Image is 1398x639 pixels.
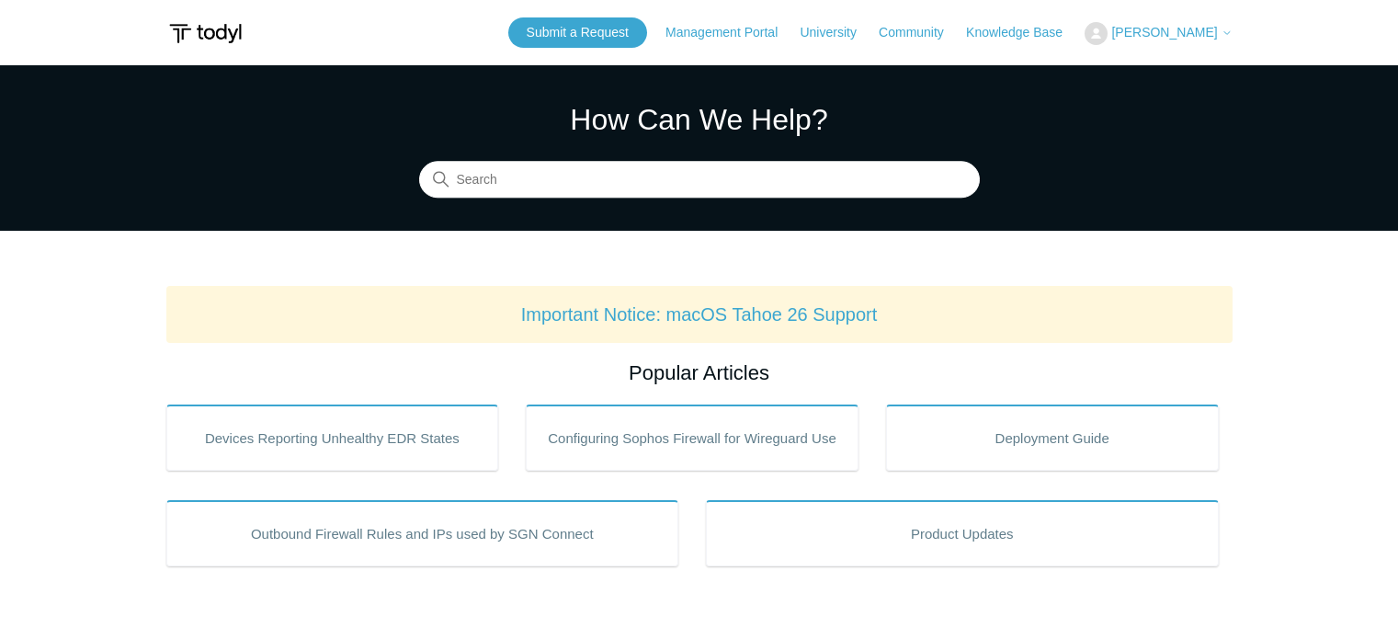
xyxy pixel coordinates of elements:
[879,23,962,42] a: Community
[508,17,647,48] a: Submit a Request
[526,405,858,471] a: Configuring Sophos Firewall for Wireguard Use
[966,23,1081,42] a: Knowledge Base
[1111,25,1217,40] span: [PERSON_NAME]
[166,500,679,566] a: Outbound Firewall Rules and IPs used by SGN Connect
[706,500,1219,566] a: Product Updates
[419,162,980,199] input: Search
[800,23,874,42] a: University
[886,405,1219,471] a: Deployment Guide
[665,23,796,42] a: Management Portal
[521,304,878,325] a: Important Notice: macOS Tahoe 26 Support
[166,405,499,471] a: Devices Reporting Unhealthy EDR States
[166,17,244,51] img: Todyl Support Center Help Center home page
[419,97,980,142] h1: How Can We Help?
[166,358,1233,388] h2: Popular Articles
[1085,22,1232,45] button: [PERSON_NAME]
